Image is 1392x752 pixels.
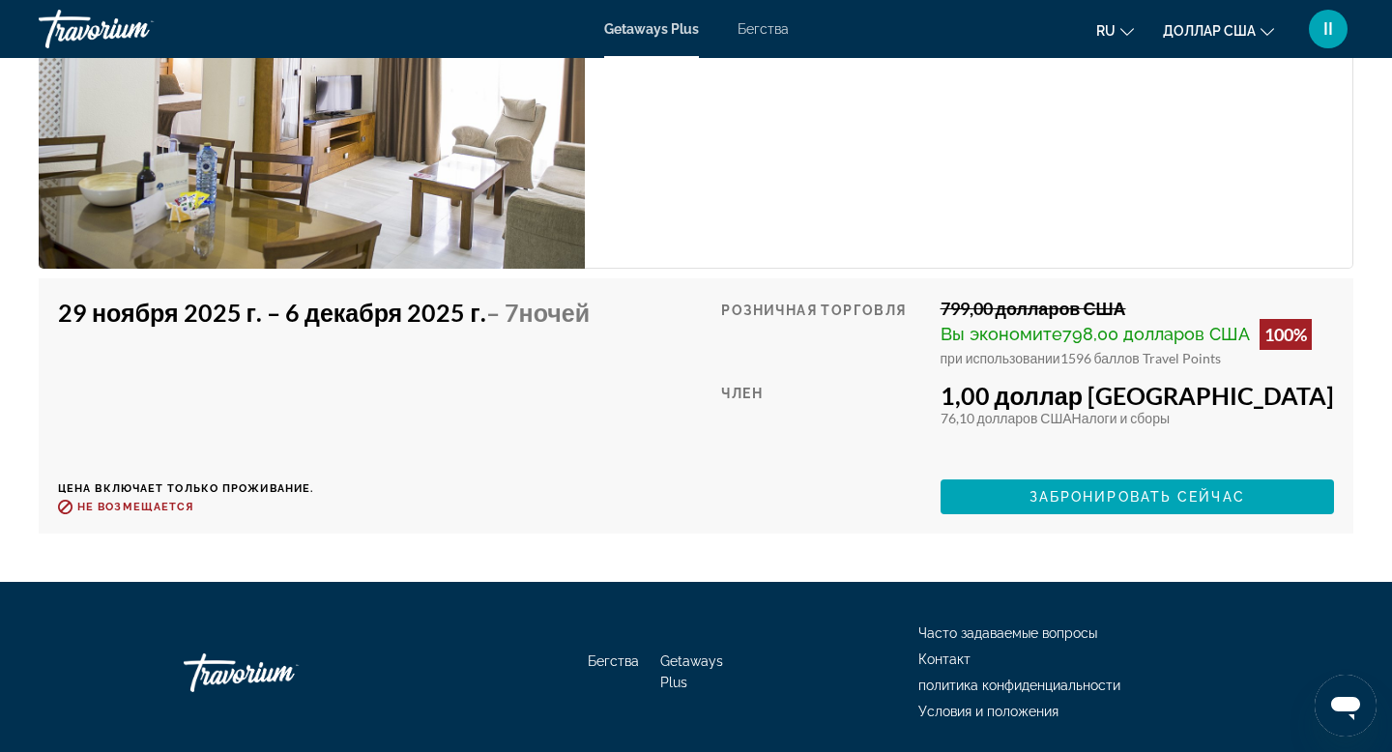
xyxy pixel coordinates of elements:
[918,704,1058,719] a: Условия и положения
[1072,410,1170,426] font: Налоги и сборы
[519,298,591,327] font: ночей
[77,501,193,513] font: Не возмещается
[721,386,763,401] font: Член
[184,644,377,702] a: Иди домой
[941,410,1072,426] font: 76,10 долларов США
[39,4,232,54] a: Травориум
[58,482,313,495] font: Цена включает только проживание.
[604,21,699,37] a: Getaways Plus
[738,21,789,37] a: Бегства
[588,653,639,669] a: Бегства
[1062,324,1250,344] font: 798,00 долларов США
[660,653,723,690] a: Getaways Plus
[1096,23,1116,39] font: ru
[486,298,519,327] font: – 7
[918,651,971,667] a: Контакт
[1163,16,1274,44] button: Изменить валюту
[1060,350,1221,366] font: 1596 баллов Travel Points
[1323,18,1333,39] font: II
[941,298,1126,319] font: 799,00 долларов США
[1264,324,1307,345] font: 100%
[1029,489,1245,505] font: Забронировать сейчас
[721,303,906,318] font: Розничная торговля
[941,479,1334,514] button: Забронировать сейчас
[941,381,1334,410] font: 1,00 доллар [GEOGRAPHIC_DATA]
[918,678,1120,693] a: политика конфиденциальности
[941,324,1062,344] font: Вы экономите
[1303,9,1353,49] button: Меню пользователя
[941,350,1060,366] font: при использовании
[1163,23,1256,39] font: доллар США
[1096,16,1134,44] button: Изменить язык
[1315,675,1377,737] iframe: Кнопка запуска окна обмена сообщениями
[918,625,1097,641] a: Часто задаваемые вопросы
[58,298,486,327] font: 29 ноября 2025 г. – 6 декабря 2025 г.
